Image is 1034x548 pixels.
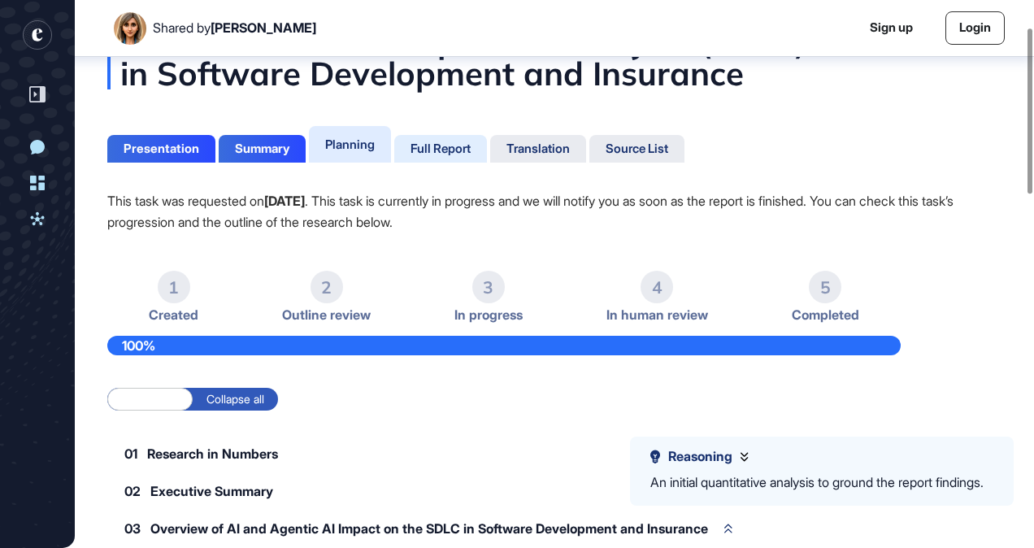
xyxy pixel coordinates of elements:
[153,20,316,36] div: Shared by
[150,522,708,535] span: Overview of AI and Agentic AI Impact on the SDLC in Software Development and Insurance
[809,271,841,303] div: 5
[114,12,146,45] img: User Image
[945,11,1005,45] a: Login
[107,190,1001,233] p: This task was requested on . This task is currently in progress and we will notify you as soon as...
[150,485,273,498] span: Executive Summary
[606,141,668,156] div: Source List
[158,271,190,303] div: 1
[124,522,141,535] span: 03
[149,307,198,323] span: Created
[792,307,859,323] span: Completed
[193,388,278,411] label: Collapse all
[472,271,505,303] div: 3
[107,336,901,355] div: 100%
[107,388,193,411] label: Expand all
[147,447,278,460] span: Research in Numbers
[325,137,375,152] div: Planning
[870,19,913,37] a: Sign up
[124,141,199,156] div: Presentation
[606,307,708,323] span: In human review
[282,307,371,323] span: Outline review
[23,20,52,50] div: entrapeer-logo
[506,141,570,156] div: Translation
[211,20,316,36] span: [PERSON_NAME]
[235,141,289,156] div: Summary
[411,141,471,156] div: Full Report
[124,485,141,498] span: 02
[641,271,673,303] div: 4
[454,307,523,323] span: In progress
[668,449,732,464] span: Reasoning
[264,193,305,209] strong: [DATE]
[124,447,137,460] span: 01
[311,271,343,303] div: 2
[650,472,984,494] div: An initial quantitative analysis to ground the report findings.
